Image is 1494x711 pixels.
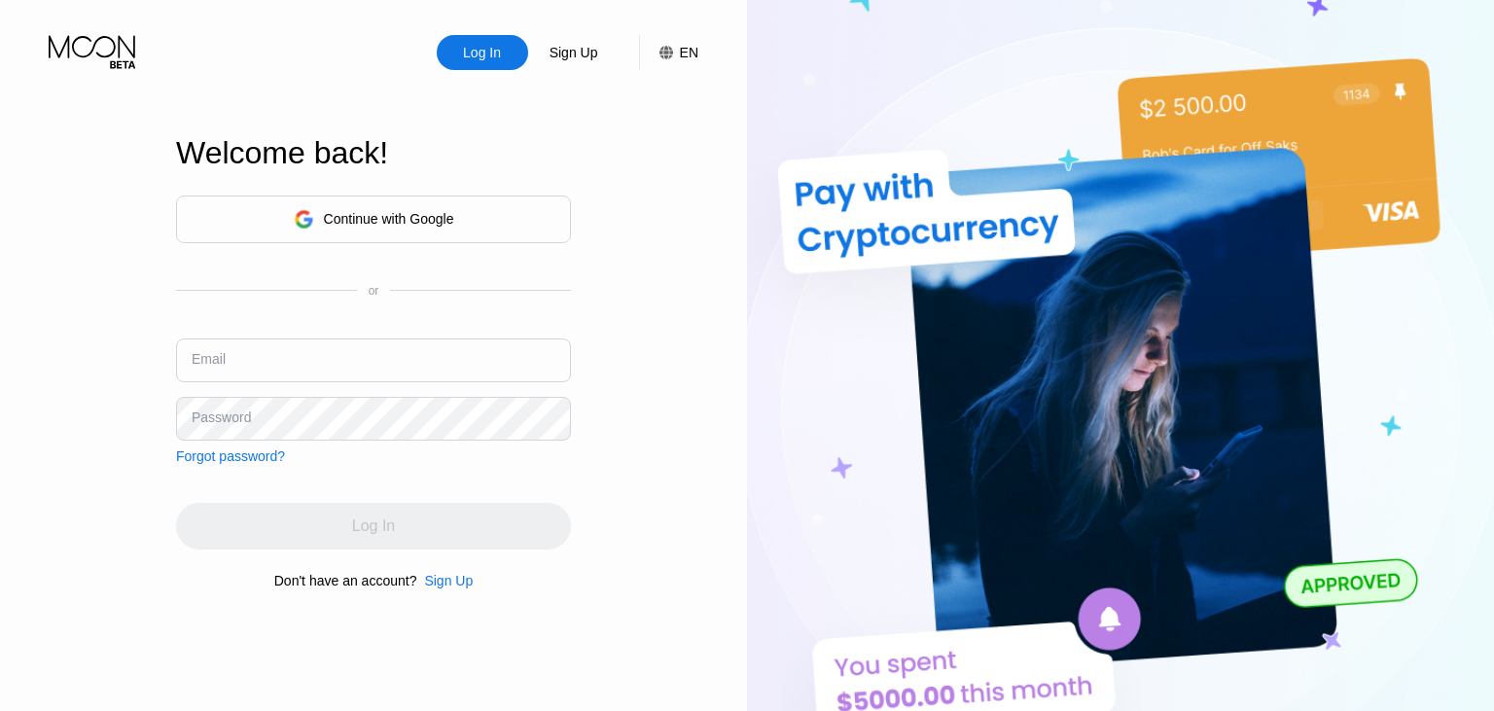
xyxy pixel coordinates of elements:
div: Log In [461,43,503,62]
div: Welcome back! [176,135,571,171]
div: Log In [437,35,528,70]
div: Sign Up [424,573,473,588]
div: Don't have an account? [274,573,417,588]
div: Email [192,351,226,367]
div: EN [680,45,698,60]
div: or [369,284,379,298]
div: Sign Up [528,35,620,70]
div: Sign Up [548,43,600,62]
div: EN [639,35,698,70]
div: Password [192,409,251,425]
div: Continue with Google [176,196,571,243]
div: Forgot password? [176,448,285,464]
div: Continue with Google [324,211,454,227]
div: Sign Up [416,573,473,588]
